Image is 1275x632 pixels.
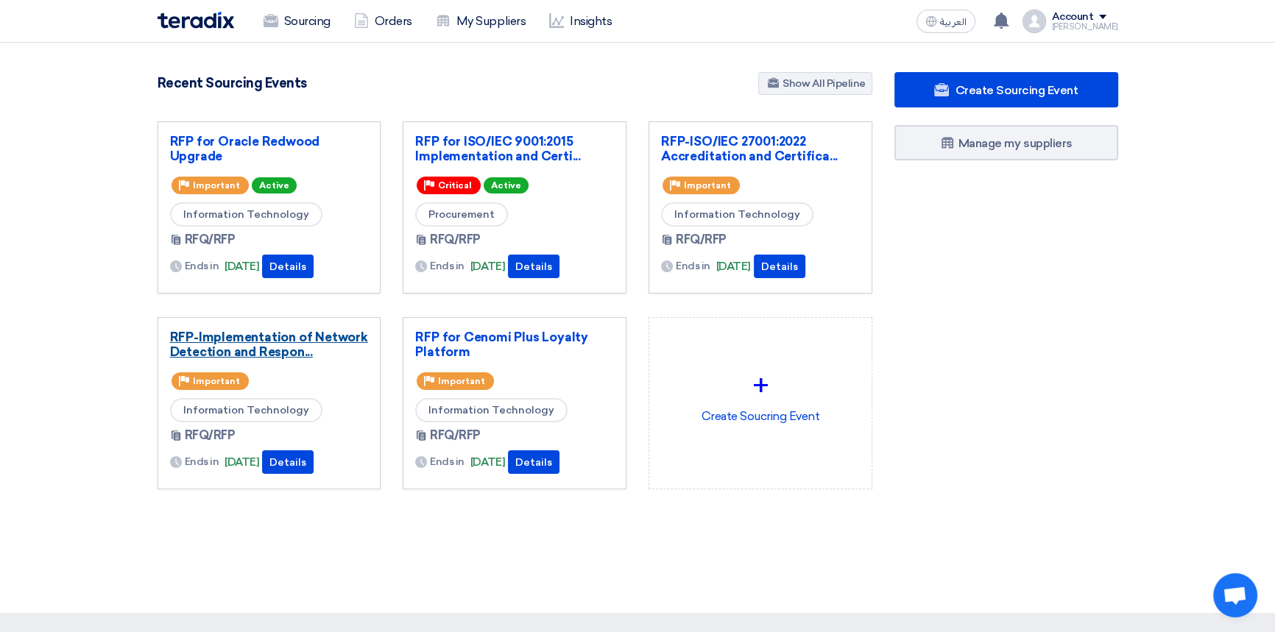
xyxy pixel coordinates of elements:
[262,255,314,278] button: Details
[684,180,731,191] span: Important
[661,134,860,163] a: RFP-ISO/IEC 27001:2022 Accreditation and Certifica...
[424,5,537,38] a: My Suppliers
[758,72,872,95] a: Show All Pipeline
[470,454,505,471] span: [DATE]
[508,255,559,278] button: Details
[661,330,860,459] div: Create Soucring Event
[470,258,505,275] span: [DATE]
[185,454,219,469] span: Ends in
[158,75,307,91] h4: Recent Sourcing Events
[430,231,481,249] span: RFQ/RFP
[193,180,240,191] span: Important
[916,10,975,33] button: العربية
[661,363,860,408] div: +
[1213,573,1257,617] a: Open chat
[537,5,624,38] a: Insights
[484,177,529,193] span: Active
[430,258,465,274] span: Ends in
[940,17,967,27] span: العربية
[252,177,297,193] span: Active
[225,454,259,471] span: [DATE]
[508,450,559,474] button: Details
[754,255,805,278] button: Details
[430,427,481,444] span: RFQ/RFP
[438,376,485,386] span: Important
[252,5,342,38] a: Sourcing
[894,125,1118,160] a: Manage my suppliers
[716,258,751,275] span: [DATE]
[170,330,369,359] a: RFP-Implementation of Network Detection and Respon...
[262,450,314,474] button: Details
[193,376,240,386] span: Important
[185,258,219,274] span: Ends in
[185,231,236,249] span: RFQ/RFP
[158,12,234,29] img: Teradix logo
[342,5,424,38] a: Orders
[1023,10,1046,33] img: profile_test.png
[676,231,727,249] span: RFQ/RFP
[676,258,710,274] span: Ends in
[170,398,322,422] span: Information Technology
[225,258,259,275] span: [DATE]
[1052,23,1118,31] div: [PERSON_NAME]
[661,202,813,227] span: Information Technology
[170,202,322,227] span: Information Technology
[185,427,236,444] span: RFQ/RFP
[415,202,508,227] span: Procurement
[955,83,1078,97] span: Create Sourcing Event
[415,398,568,422] span: Information Technology
[170,134,369,163] a: RFP for Oracle Redwood Upgrade
[1052,11,1094,24] div: Account
[430,454,465,469] span: Ends in
[415,330,614,359] a: RFP for Cenomi Plus Loyalty Platform
[415,134,614,163] a: RFP for ISO/IEC 9001:2015 Implementation and Certi...
[438,180,472,191] span: Critical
